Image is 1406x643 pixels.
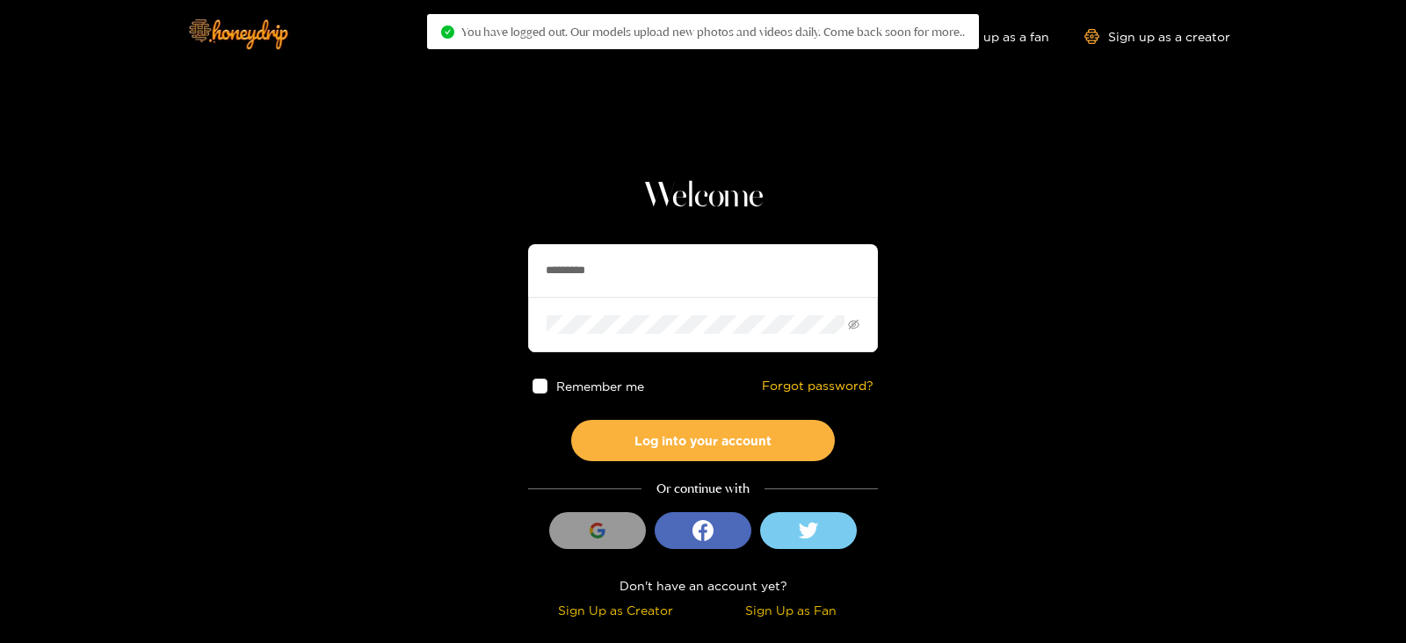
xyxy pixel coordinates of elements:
[528,479,878,499] div: Or continue with
[441,25,454,39] span: check-circle
[707,600,873,620] div: Sign Up as Fan
[556,379,644,393] span: Remember me
[528,176,878,218] h1: Welcome
[848,319,859,330] span: eye-invisible
[571,420,835,461] button: Log into your account
[1084,29,1230,44] a: Sign up as a creator
[762,379,873,394] a: Forgot password?
[461,25,965,39] span: You have logged out. Our models upload new photos and videos daily. Come back soon for more..
[533,600,699,620] div: Sign Up as Creator
[929,29,1049,44] a: Sign up as a fan
[528,575,878,596] div: Don't have an account yet?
